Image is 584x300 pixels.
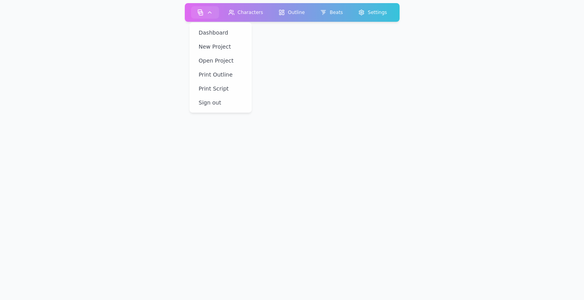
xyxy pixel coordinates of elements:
[272,6,311,19] button: Outline
[192,54,248,68] a: Open Project
[192,26,248,40] a: Dashboard
[312,5,351,20] a: Beats
[220,5,271,20] a: Characters
[192,82,248,96] a: Print Script
[351,5,395,20] a: Settings
[271,5,312,20] a: Outline
[192,40,248,54] a: New Project
[314,6,349,19] button: Beats
[192,96,248,110] a: Sign out
[197,9,203,16] img: storyboard
[222,6,269,19] button: Characters
[192,68,248,82] a: Print Outline
[352,6,393,19] button: Settings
